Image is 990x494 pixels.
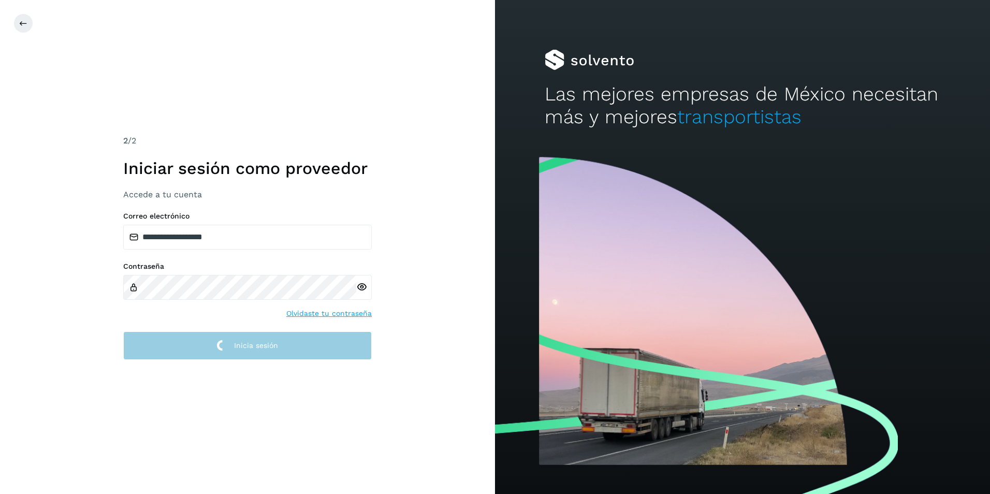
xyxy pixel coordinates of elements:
[123,212,372,221] label: Correo electrónico
[123,331,372,360] button: Inicia sesión
[286,308,372,319] a: Olvidaste tu contraseña
[677,106,802,128] span: transportistas
[234,342,278,349] span: Inicia sesión
[123,136,128,146] span: 2
[123,158,372,178] h1: Iniciar sesión como proveedor
[123,190,372,199] h3: Accede a tu cuenta
[123,262,372,271] label: Contraseña
[545,83,941,129] h2: Las mejores empresas de México necesitan más y mejores
[123,135,372,147] div: /2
